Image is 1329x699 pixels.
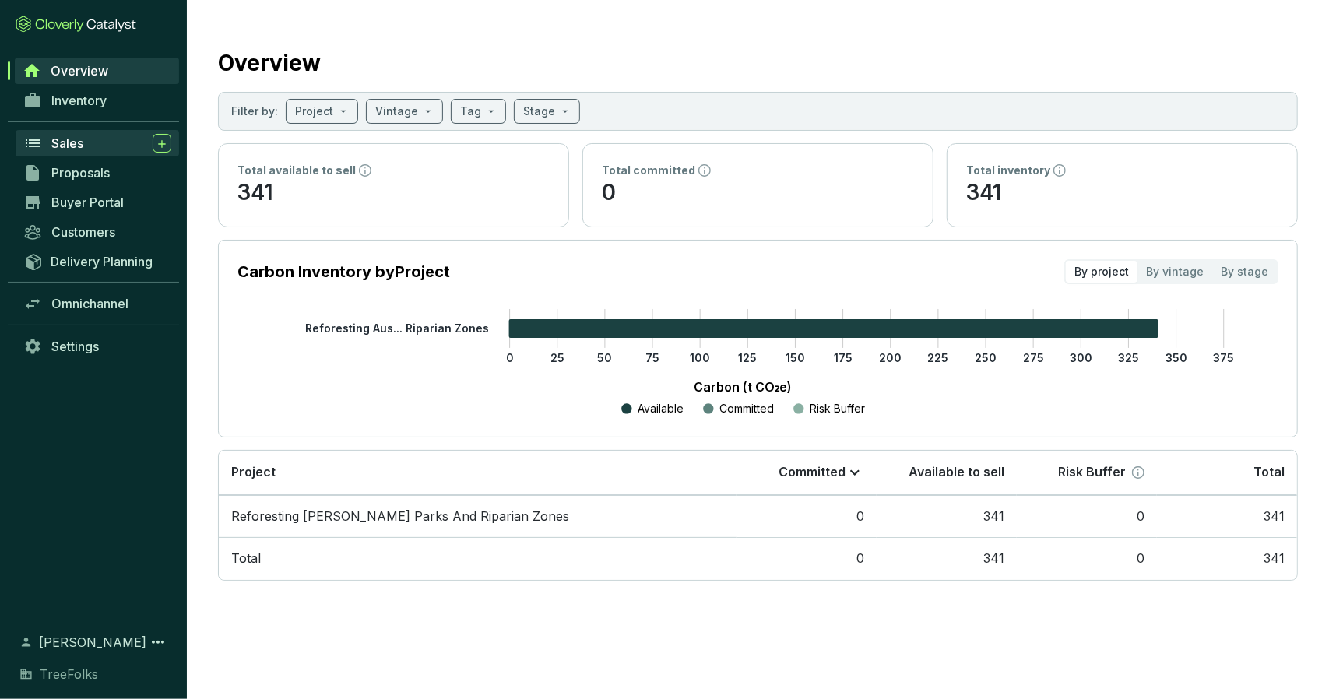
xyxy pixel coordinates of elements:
p: Committed [719,401,774,416]
tspan: 150 [786,351,805,364]
tspan: 325 [1118,351,1139,364]
td: 0 [1017,495,1157,538]
td: 341 [877,537,1017,580]
tspan: 375 [1214,351,1235,364]
tspan: 75 [645,351,659,364]
tspan: 350 [1166,351,1187,364]
span: Customers [51,224,115,240]
tspan: 50 [598,351,613,364]
span: Inventory [51,93,107,108]
a: Sales [16,130,179,156]
span: Overview [51,63,108,79]
a: Settings [16,333,179,360]
span: Delivery Planning [51,254,153,269]
tspan: 275 [1023,351,1044,364]
th: Total [1157,451,1297,495]
tspan: Reforesting Aus... Riparian Zones [305,321,489,335]
p: Carbon Inventory by Project [237,261,450,283]
span: [PERSON_NAME] [39,633,146,652]
a: Proposals [16,160,179,186]
tspan: 200 [879,351,902,364]
td: 0 [1017,537,1157,580]
td: 341 [877,495,1017,538]
span: Sales [51,135,83,151]
p: Available [638,401,684,416]
p: Filter by: [231,104,278,119]
div: By stage [1212,261,1277,283]
tspan: 100 [690,351,710,364]
div: segmented control [1064,259,1278,284]
tspan: 300 [1070,351,1092,364]
span: Proposals [51,165,110,181]
a: Delivery Planning [16,248,179,274]
p: Risk Buffer [810,401,865,416]
span: Omnichannel [51,296,128,311]
a: Overview [15,58,179,84]
p: Total committed [602,163,695,178]
p: Total available to sell [237,163,356,178]
p: Risk Buffer [1058,464,1126,481]
p: Committed [779,464,846,481]
h2: Overview [218,47,321,79]
tspan: 125 [738,351,757,364]
th: Available to sell [877,451,1017,495]
p: Carbon (t CO₂e) [261,378,1225,396]
td: 0 [737,537,877,580]
a: Customers [16,219,179,245]
span: Settings [51,339,99,354]
tspan: 25 [550,351,564,364]
a: Inventory [16,87,179,114]
td: 341 [1157,537,1297,580]
p: 341 [966,178,1278,208]
td: 0 [737,495,877,538]
p: 341 [237,178,550,208]
span: Buyer Portal [51,195,124,210]
td: Reforesting Austin's Parks And Riparian Zones [219,495,737,538]
td: Total [219,537,737,580]
tspan: 0 [506,351,514,364]
div: By vintage [1137,261,1212,283]
p: Total inventory [966,163,1050,178]
p: 0 [602,178,914,208]
tspan: 250 [975,351,997,364]
div: By project [1066,261,1137,283]
td: 341 [1157,495,1297,538]
tspan: 175 [834,351,853,364]
a: Omnichannel [16,290,179,317]
tspan: 225 [928,351,949,364]
th: Project [219,451,737,495]
a: Buyer Portal [16,189,179,216]
span: TreeFolks [40,665,98,683]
